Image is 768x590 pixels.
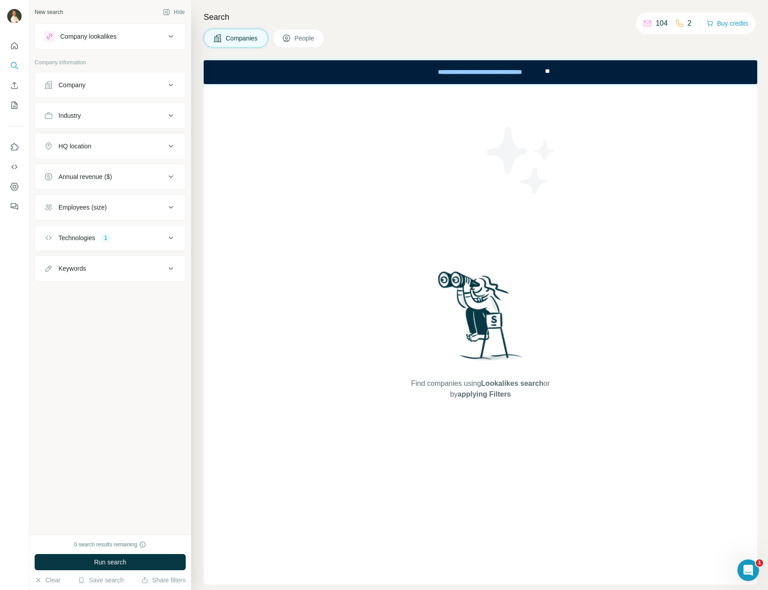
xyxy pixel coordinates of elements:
[295,34,315,43] span: People
[656,18,668,29] p: 104
[35,227,185,249] button: Technologies1
[408,378,552,400] span: Find companies using or by
[35,74,185,96] button: Company
[706,17,748,30] button: Buy credits
[58,203,107,212] div: Employees (size)
[101,234,111,242] div: 1
[58,80,85,89] div: Company
[737,559,759,581] iframe: Intercom live chat
[434,269,527,369] img: Surfe Illustration - Woman searching with binoculars
[7,58,22,74] button: Search
[481,380,544,387] span: Lookalikes search
[226,34,259,43] span: Companies
[141,576,186,585] button: Share filters
[94,558,126,567] span: Run search
[35,26,185,47] button: Company lookalikes
[35,135,185,157] button: HQ location
[481,120,562,201] img: Surfe Illustration - Stars
[7,139,22,155] button: Use Surfe on LinkedIn
[58,264,86,273] div: Keywords
[58,172,112,181] div: Annual revenue ($)
[58,233,95,242] div: Technologies
[7,198,22,215] button: Feedback
[7,179,22,195] button: Dashboard
[78,576,124,585] button: Save search
[756,559,763,567] span: 1
[35,58,186,67] p: Company information
[7,159,22,175] button: Use Surfe API
[35,258,185,279] button: Keywords
[204,11,757,23] h4: Search
[35,105,185,126] button: Industry
[7,9,22,23] img: Avatar
[204,60,757,84] iframe: Banner
[35,8,63,16] div: New search
[35,166,185,188] button: Annual revenue ($)
[58,111,81,120] div: Industry
[58,142,91,151] div: HQ location
[7,38,22,54] button: Quick start
[35,554,186,570] button: Run search
[7,77,22,94] button: Enrich CSV
[7,97,22,113] button: My lists
[35,197,185,218] button: Employees (size)
[60,32,116,41] div: Company lookalikes
[688,18,692,29] p: 2
[458,390,511,398] span: applying Filters
[74,541,147,549] div: 0 search results remaining
[35,576,60,585] button: Clear
[156,5,191,19] button: Hide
